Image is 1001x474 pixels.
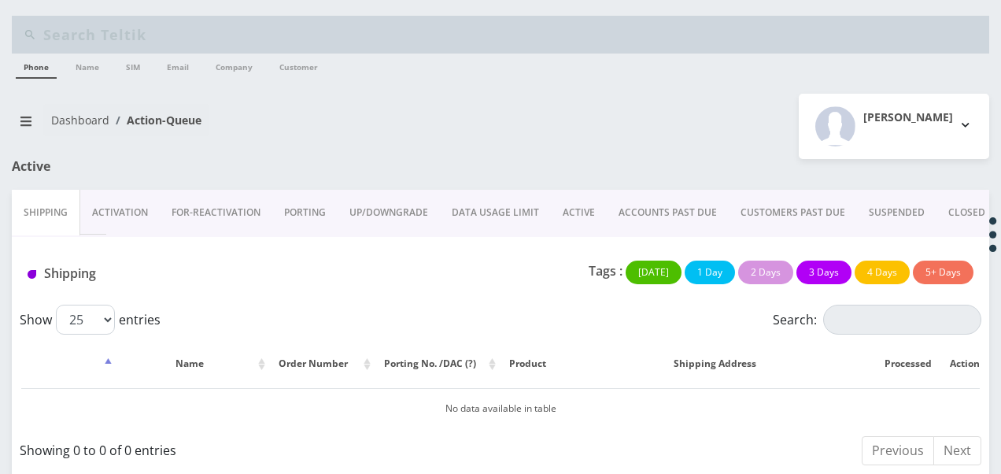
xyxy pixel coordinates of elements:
[501,341,555,387] th: Product
[936,190,997,235] a: CLOSED
[118,54,148,77] a: SIM
[12,190,80,235] a: Shipping
[272,190,338,235] a: PORTING
[863,111,953,124] h2: [PERSON_NAME]
[440,190,551,235] a: DATA USAGE LIMIT
[862,436,934,465] a: Previous
[551,190,607,235] a: ACTIVE
[68,54,107,77] a: Name
[56,305,115,335] select: Showentries
[949,341,980,387] th: Action
[738,261,793,284] button: 2 Days
[607,190,729,235] a: ACCOUNTS PAST DUE
[159,54,197,77] a: Email
[876,341,947,387] th: Processed: activate to sort column ascending
[12,159,322,174] h1: Active
[913,261,973,284] button: 5+ Days
[271,54,326,77] a: Customer
[855,261,910,284] button: 4 Days
[208,54,260,77] a: Company
[589,261,622,280] p: Tags :
[271,341,375,387] th: Order Number: activate to sort column ascending
[80,190,160,235] a: Activation
[21,341,116,387] th: : activate to sort column descending
[28,266,327,281] h1: Shipping
[796,261,851,284] button: 3 Days
[20,435,489,460] div: Showing 0 to 0 of 0 entries
[729,190,857,235] a: CUSTOMERS PAST DUE
[626,261,681,284] button: [DATE]
[109,112,201,128] li: Action-Queue
[117,341,269,387] th: Name: activate to sort column ascending
[51,113,109,128] a: Dashboard
[16,54,57,79] a: Phone
[933,436,981,465] a: Next
[28,270,36,279] img: Shipping
[21,388,980,428] td: No data available in table
[160,190,272,235] a: FOR-REActivation
[773,305,981,335] label: Search:
[12,104,489,149] nav: breadcrumb
[685,261,735,284] button: 1 Day
[556,341,874,387] th: Shipping Address
[857,190,936,235] a: SUSPENDED
[43,20,985,50] input: Search Teltik
[799,94,989,159] button: [PERSON_NAME]
[338,190,440,235] a: UP/DOWNGRADE
[20,305,161,335] label: Show entries
[823,305,981,335] input: Search:
[376,341,500,387] th: Porting No. /DAC (?): activate to sort column ascending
